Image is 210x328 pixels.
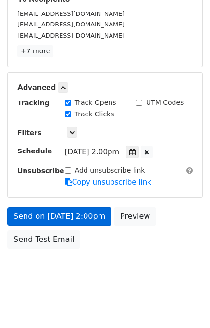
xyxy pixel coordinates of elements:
a: Send Test Email [7,230,80,249]
small: [EMAIL_ADDRESS][DOMAIN_NAME] [17,21,124,28]
iframe: Chat Widget [162,282,210,328]
span: [DATE] 2:00pm [65,148,119,156]
label: Add unsubscribe link [75,165,145,176]
strong: Tracking [17,99,49,107]
strong: Unsubscribe [17,167,64,175]
small: [EMAIL_ADDRESS][DOMAIN_NAME] [17,32,124,39]
small: [EMAIL_ADDRESS][DOMAIN_NAME] [17,10,124,17]
a: Preview [114,207,156,226]
strong: Filters [17,129,42,137]
strong: Schedule [17,147,52,155]
a: +7 more [17,45,53,57]
label: UTM Codes [146,98,184,108]
label: Track Opens [75,98,116,108]
a: Send on [DATE] 2:00pm [7,207,111,226]
label: Track Clicks [75,109,114,119]
h5: Advanced [17,82,193,93]
a: Copy unsubscribe link [65,178,151,187]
